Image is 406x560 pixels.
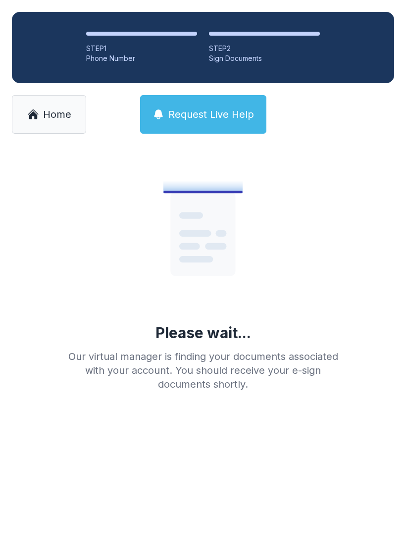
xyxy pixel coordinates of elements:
div: STEP 1 [86,44,197,53]
div: Our virtual manager is finding your documents associated with your account. You should receive yo... [60,350,346,391]
div: STEP 2 [209,44,320,53]
div: Phone Number [86,53,197,63]
span: Request Live Help [168,107,254,121]
span: Home [43,107,71,121]
div: Sign Documents [209,53,320,63]
div: Please wait... [155,324,251,342]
